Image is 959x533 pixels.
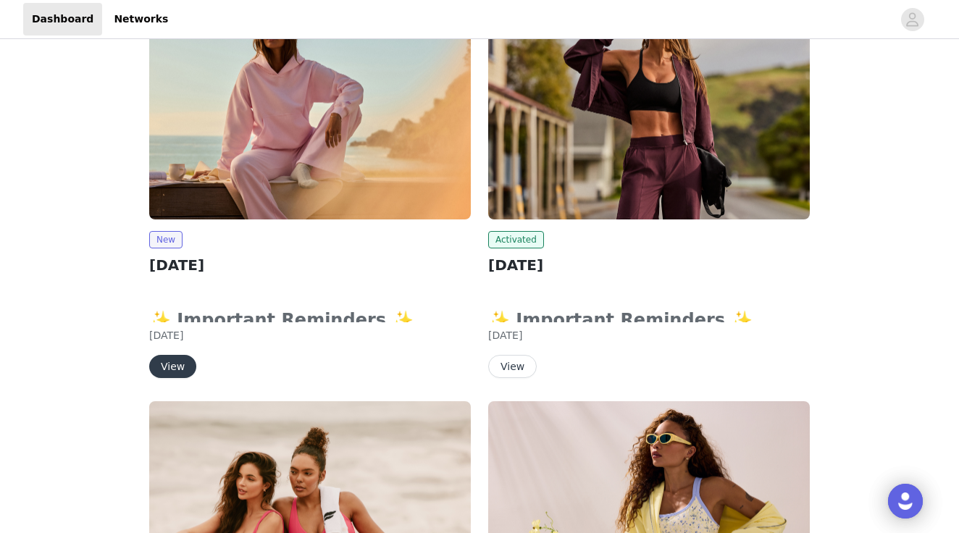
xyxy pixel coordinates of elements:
[149,254,471,276] h2: [DATE]
[149,330,183,341] span: [DATE]
[149,310,423,330] strong: ✨ Important Reminders ✨
[905,8,919,31] div: avatar
[23,3,102,35] a: Dashboard
[488,330,522,341] span: [DATE]
[149,231,183,248] span: New
[488,231,544,248] span: Activated
[149,355,196,378] button: View
[488,310,762,330] strong: ✨ Important Reminders ✨
[488,361,537,372] a: View
[149,361,196,372] a: View
[488,355,537,378] button: View
[488,254,810,276] h2: [DATE]
[105,3,177,35] a: Networks
[888,484,923,519] div: Open Intercom Messenger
